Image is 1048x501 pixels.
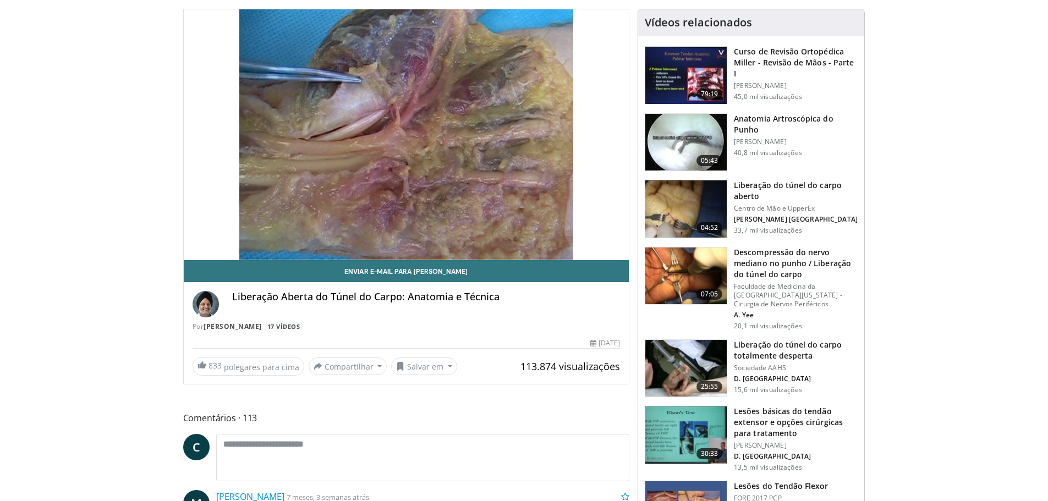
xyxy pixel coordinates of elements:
font: Sociedade AAHS [734,363,786,372]
font: 113.874 visualizações [520,360,620,373]
font: 13,5 mil visualizações [734,463,802,472]
a: 833 polegares para cima [193,357,304,376]
font: 07:05 [701,289,718,299]
a: Enviar e-mail para [PERSON_NAME] [184,260,629,282]
img: 54315_0000_3.png.150x105_q85_crop-smart_upscale.jpg [645,180,727,238]
font: Salvar em [407,361,443,372]
font: C [193,439,200,455]
a: 05:43 Anatomia Artroscópica do Punho [PERSON_NAME] 40,8 mil visualizações [645,113,858,172]
font: 45,0 mil visualizações [734,92,802,101]
a: 30:33 Lesões básicas do tendão extensor e opções cirúrgicas para tratamento [PERSON_NAME] D. [GEO... [645,406,858,472]
font: Compartilhar [325,361,374,372]
font: 113 [243,412,257,424]
font: Enviar e-mail para [PERSON_NAME] [344,267,468,275]
font: A. Yee [734,310,754,320]
font: 04:52 [701,223,718,232]
button: Salvar em [391,357,457,375]
font: Anatomia Artroscópica do Punho [734,113,833,135]
font: 833 [208,360,222,371]
img: a6f1be81-36ec-4e38-ae6b-7e5798b3883c.150x105_q85_crop-smart_upscale.jpg [645,114,727,171]
font: [PERSON_NAME] [GEOGRAPHIC_DATA] [734,214,858,224]
font: Lesões do Tendão Flexor [734,481,828,491]
img: Avatar [193,291,219,317]
font: Por [193,322,204,331]
img: 80b671cc-e6c2-4c30-b4fd-e019560497a8.150x105_q85_crop-smart_upscale.jpg [645,247,727,305]
font: 20,1 mil visualizações [734,321,802,331]
video-js: Video Player [184,9,629,260]
font: 25:55 [701,382,718,391]
button: Compartilhar [309,357,387,375]
font: Liberação do túnel do carpo aberto [734,180,842,201]
font: [PERSON_NAME] [734,441,787,450]
font: Descompressão do nervo mediano no punho / Liberação do túnel do carpo [734,247,851,279]
a: 07:05 Descompressão do nervo mediano no punho / Liberação do túnel do carpo Faculdade de Medicina... [645,247,858,331]
font: 05:43 [701,156,718,165]
font: 15,6 mil visualizações [734,385,802,394]
a: 17 vídeos [264,322,304,331]
font: [PERSON_NAME] [734,81,787,90]
a: C [183,434,210,460]
font: Liberação Aberta do Túnel do Carpo: Anatomia e Técnica [232,290,500,303]
font: [PERSON_NAME] [734,137,787,146]
a: 04:52 Liberação do túnel do carpo aberto Centro de Mão e UpperEx [PERSON_NAME] [GEOGRAPHIC_DATA] ... [645,180,858,238]
a: 79:19 Curso de Revisão Ortopédica Miller - Revisão de Mãos - Parte I [PERSON_NAME] 45,0 mil visua... [645,46,858,104]
font: 40,8 mil visualizações [734,148,802,157]
font: Lesões básicas do tendão extensor e opções cirúrgicas para tratamento [734,406,843,438]
img: miller_1.png.150x105_q85_crop-smart_upscale.jpg [645,47,727,104]
font: Vídeos relacionados [645,15,752,30]
font: 33,7 mil visualizações [734,225,802,235]
font: Curso de Revisão Ortopédica Miller - Revisão de Mãos - Parte I [734,46,854,79]
font: Liberação do túnel do carpo totalmente desperta [734,339,842,361]
font: [DATE] [599,338,620,348]
font: 17 vídeos [267,322,300,331]
font: Comentários [183,412,236,424]
font: 30:33 [701,449,718,458]
font: D. [GEOGRAPHIC_DATA] [734,452,811,461]
a: 25:55 Liberação do túnel do carpo totalmente desperta Sociedade AAHS D. [GEOGRAPHIC_DATA] 15,6 mi... [645,339,858,398]
font: Faculdade de Medicina da [GEOGRAPHIC_DATA][US_STATE] - Cirurgia de Nervos Periféricos [734,282,842,309]
font: D. [GEOGRAPHIC_DATA] [734,374,811,383]
font: polegares para cima [224,362,299,372]
font: Centro de Mão e UpperEx [734,203,815,213]
img: wide_awake_carpal_tunnel_100008556_2.jpg.150x105_q85_crop-smart_upscale.jpg [645,340,727,397]
img: bed40874-ca21-42dc-8a42-d9b09b7d8d58.150x105_q85_crop-smart_upscale.jpg [645,406,727,464]
a: [PERSON_NAME] [204,322,262,331]
font: 79:19 [701,89,718,98]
